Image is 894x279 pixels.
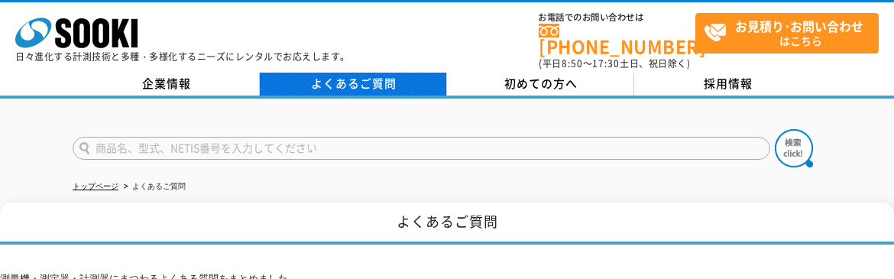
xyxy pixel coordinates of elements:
[73,182,118,190] a: トップページ
[562,57,583,70] span: 8:50
[539,24,695,55] a: [PHONE_NUMBER]
[447,73,634,96] a: 初めての方へ
[775,129,813,167] img: btn_search.png
[634,73,821,96] a: 採用情報
[504,75,578,92] span: 初めての方へ
[735,17,863,35] strong: お見積り･お問い合わせ
[15,52,350,61] p: 日々進化する計測技術と多種・多様化するニーズにレンタルでお応えします。
[73,73,260,96] a: 企業情報
[73,137,770,160] input: 商品名、型式、NETIS番号を入力してください
[704,14,878,52] span: はこちら
[539,13,695,22] span: お電話でのお問い合わせは
[539,57,690,70] span: (平日 ～ 土日、祝日除く)
[260,73,447,96] a: よくあるご質問
[121,179,186,195] li: よくあるご質問
[695,13,879,54] a: お見積り･お問い合わせはこちら
[592,57,620,70] span: 17:30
